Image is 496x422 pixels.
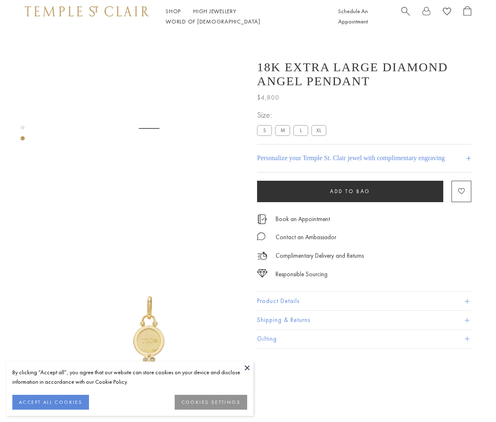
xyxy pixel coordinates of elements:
[257,251,267,261] img: icon_delivery.svg
[21,124,25,147] div: Product gallery navigation
[276,232,336,242] div: Contact an Ambassador
[455,383,488,414] iframe: Gorgias live chat messenger
[257,181,443,202] button: Add to bag
[330,188,370,195] span: Add to bag
[466,151,471,166] h4: +
[276,251,364,261] p: Complimentary Delivery and Returns
[193,7,236,15] a: High JewelleryHigh Jewellery
[25,6,149,16] img: Temple St. Clair
[257,292,471,310] button: Product Details
[257,108,330,122] span: Size:
[257,330,471,348] button: Gifting
[443,6,451,19] a: View Wishlist
[12,395,89,410] button: ACCEPT ALL COOKIES
[257,311,471,329] button: Shipping & Returns
[257,214,267,224] img: icon_appointment.svg
[338,7,368,25] a: Schedule An Appointment
[166,6,320,27] nav: Main navigation
[175,395,247,410] button: COOKIES SETTINGS
[276,269,328,280] div: Responsible Sourcing
[166,18,260,25] a: World of [DEMOGRAPHIC_DATA]World of [DEMOGRAPHIC_DATA]
[293,125,308,135] label: L
[401,6,410,27] a: Search
[257,125,272,135] label: S
[257,232,265,240] img: MessageIcon-01_2.svg
[275,125,290,135] label: M
[166,7,181,15] a: ShopShop
[257,92,279,103] span: $4,800
[257,60,471,88] h1: 18K Extra Large Diamond Angel Pendant
[311,125,326,135] label: XL
[257,269,267,277] img: icon_sourcing.svg
[12,368,247,387] div: By clicking “Accept all”, you agree that our website can store cookies on your device and disclos...
[257,153,445,163] h4: Personalize your Temple St. Clair jewel with complimentary engraving
[463,6,471,27] a: Open Shopping Bag
[276,214,330,224] a: Book an Appointment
